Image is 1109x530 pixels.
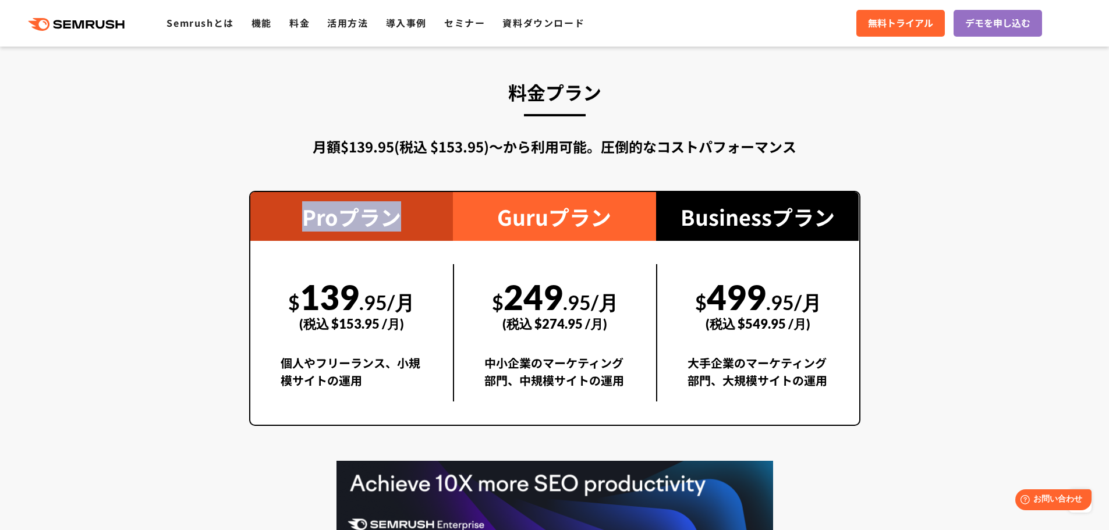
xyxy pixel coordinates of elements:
a: 活用方法 [327,16,368,30]
span: .95/月 [766,290,821,314]
div: Proプラン [250,192,453,241]
div: (税込 $274.95 /月) [484,303,626,344]
div: Businessプラン [656,192,859,241]
div: Guruプラン [453,192,656,241]
span: 無料トライアル [868,16,933,31]
a: 料金 [289,16,310,30]
span: デモを申し込む [965,16,1030,31]
div: (税込 $153.95 /月) [281,303,423,344]
a: Semrushとは [166,16,233,30]
div: 月額$139.95(税込 $153.95)〜から利用可能。圧倒的なコストパフォーマンス [249,136,860,157]
span: $ [695,290,707,314]
div: 249 [484,264,626,344]
span: $ [492,290,504,314]
div: 499 [688,264,829,344]
div: (税込 $549.95 /月) [688,303,829,344]
div: 大手企業のマーケティング部門、大規模サイトの運用 [688,354,829,401]
a: デモを申し込む [954,10,1042,37]
div: 139 [281,264,423,344]
a: 導入事例 [386,16,427,30]
span: .95/月 [359,290,414,314]
a: 無料トライアル [856,10,945,37]
iframe: Help widget launcher [1005,485,1096,517]
a: セミナー [444,16,485,30]
a: 資料ダウンロード [502,16,584,30]
div: 中小企業のマーケティング部門、中規模サイトの運用 [484,354,626,401]
span: .95/月 [563,290,618,314]
h3: 料金プラン [249,76,860,108]
div: 個人やフリーランス、小規模サイトの運用 [281,354,423,401]
span: $ [288,290,300,314]
a: 機能 [251,16,272,30]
